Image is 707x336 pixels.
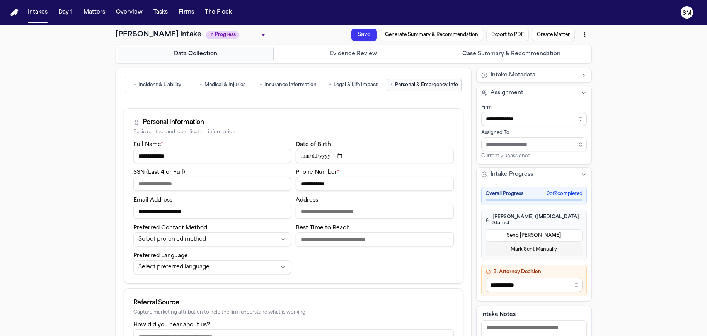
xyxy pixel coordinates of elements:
[296,149,454,163] input: Date of birth
[481,104,587,110] div: Firm
[175,5,197,19] button: Firms
[322,79,385,91] button: Go to Legal & Life Impact
[486,191,523,197] span: Overall Progress
[296,170,339,175] label: Phone Number
[55,5,76,19] button: Day 1
[264,82,317,88] span: Insurance Information
[204,82,245,88] span: Medical & Injuries
[200,81,202,89] span: •
[491,171,533,178] span: Intake Progress
[25,5,51,19] button: Intakes
[477,68,591,82] button: Intake Metadata
[133,177,291,191] input: SSN
[486,243,583,256] button: Mark Sent Manually
[133,197,172,203] label: Email Address
[486,29,529,41] button: Export to PDF
[133,170,185,175] label: SSN (Last 4 or Full)
[296,197,318,203] label: Address
[275,47,432,61] button: Go to Evidence Review step
[9,9,19,16] a: Home
[481,153,531,159] span: Currently unassigned
[486,269,583,275] h4: B. Attorney Decision
[133,298,454,307] div: Referral Source
[9,9,19,16] img: Finch Logo
[133,205,291,219] input: Email address
[334,82,378,88] span: Legal & Life Impact
[329,81,331,89] span: •
[296,177,454,191] input: Phone number
[387,79,462,91] button: Go to Personal & Emergency Info
[191,79,255,91] button: Go to Medical & Injuries
[133,225,207,231] label: Preferred Contact Method
[133,322,210,328] label: How did you hear about us?
[481,112,587,126] input: Select firm
[532,29,575,41] button: Create Matter
[486,214,583,226] h4: [PERSON_NAME] ([MEDICAL_DATA] Status)
[118,47,274,61] button: Go to Data Collection step
[133,310,454,316] div: Capture marketing attribution to help the firm understand what is working
[133,129,454,135] div: Basic contact and identification information
[260,81,262,89] span: •
[491,89,523,97] span: Assignment
[395,82,458,88] span: Personal & Emergency Info
[296,225,350,231] label: Best Time to Reach
[206,31,239,39] span: In Progress
[491,71,535,79] span: Intake Metadata
[296,232,454,246] input: Best time to reach
[80,5,108,19] button: Matters
[134,81,136,89] span: •
[202,5,235,19] button: The Flock
[433,47,590,61] button: Go to Case Summary & Recommendation step
[390,81,393,89] span: •
[296,142,331,148] label: Date of Birth
[481,137,587,151] input: Assign to staff member
[143,118,204,127] div: Personal Information
[206,29,268,40] div: Update intake status
[380,29,483,41] button: Generate Summary & Recommendation
[133,149,291,163] input: Full name
[133,142,163,148] label: Full Name
[113,5,146,19] button: Overview
[133,253,188,259] label: Preferred Language
[118,47,590,61] nav: Intake steps
[116,29,201,40] h1: [PERSON_NAME] Intake
[547,191,583,197] span: 0 of 2 completed
[296,205,454,219] input: Address
[481,311,587,319] label: Intake Notes
[150,5,171,19] button: Tasks
[481,130,587,136] div: Assigned To
[256,79,320,91] button: Go to Insurance Information
[486,229,583,242] button: Send [PERSON_NAME]
[126,79,189,91] button: Go to Incident & Liability
[477,168,591,182] button: Intake Progress
[351,29,377,41] button: Save
[578,28,592,42] button: More actions
[477,86,591,100] button: Assignment
[138,82,181,88] span: Incident & Liability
